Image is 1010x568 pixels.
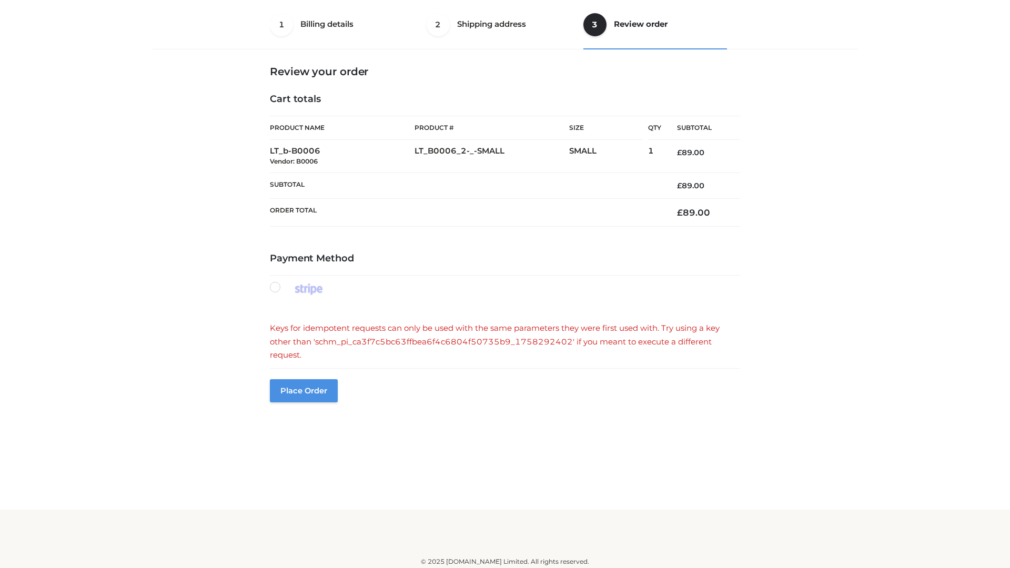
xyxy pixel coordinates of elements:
[415,116,569,140] th: Product #
[270,321,740,362] div: Keys for idempotent requests can only be used with the same parameters they were first used with....
[270,140,415,173] td: LT_b-B0006
[677,148,704,157] bdi: 89.00
[415,140,569,173] td: LT_B0006_2-_-SMALL
[569,116,643,140] th: Size
[569,140,648,173] td: SMALL
[270,65,740,78] h3: Review your order
[270,253,740,265] h4: Payment Method
[661,116,740,140] th: Subtotal
[270,116,415,140] th: Product Name
[270,173,661,198] th: Subtotal
[677,207,683,218] span: £
[677,207,710,218] bdi: 89.00
[648,140,661,173] td: 1
[677,181,682,190] span: £
[156,556,854,567] div: © 2025 [DOMAIN_NAME] Limited. All rights reserved.
[270,94,740,105] h4: Cart totals
[677,148,682,157] span: £
[677,181,704,190] bdi: 89.00
[648,116,661,140] th: Qty
[270,157,318,165] small: Vendor: B0006
[270,379,338,402] button: Place order
[270,199,661,227] th: Order Total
